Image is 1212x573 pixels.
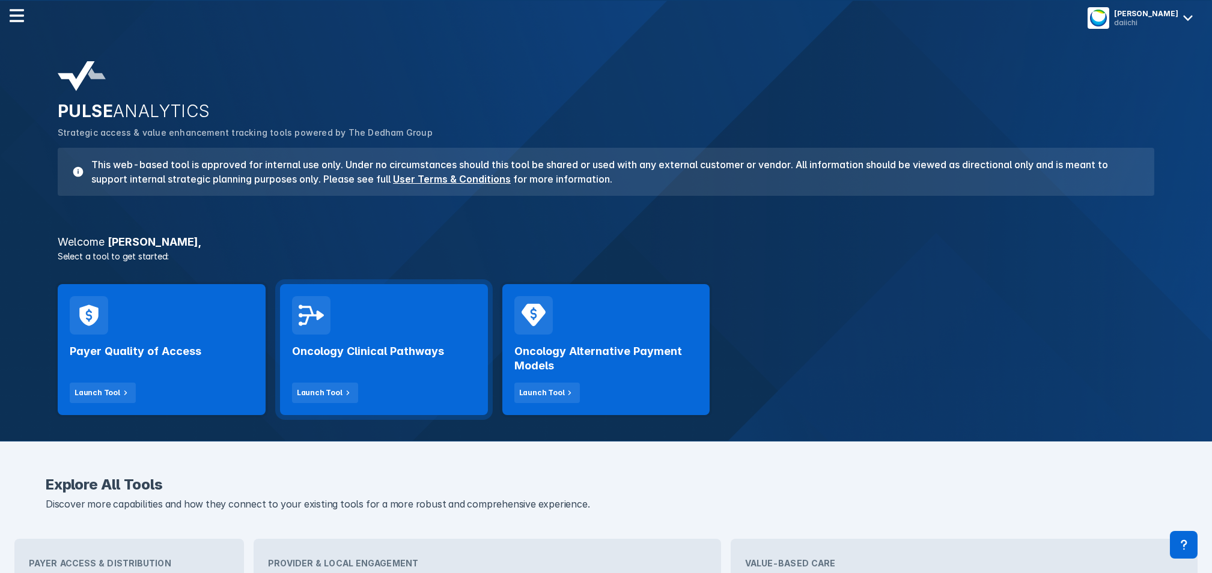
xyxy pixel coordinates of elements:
[514,344,698,373] h2: Oncology Alternative Payment Models
[50,250,1162,262] p: Select a tool to get started:
[58,284,266,415] a: Payer Quality of AccessLaunch Tool
[10,8,24,23] img: menu--horizontal.svg
[58,101,1154,121] h2: PULSE
[1114,18,1178,27] div: daiichi
[519,387,565,398] div: Launch Tool
[393,173,511,185] a: User Terms & Conditions
[70,344,201,359] h2: Payer Quality of Access
[46,497,1166,512] p: Discover more capabilities and how they connect to your existing tools for a more robust and comp...
[58,235,105,248] span: Welcome
[58,126,1154,139] p: Strategic access & value enhancement tracking tools powered by The Dedham Group
[1090,10,1107,26] img: menu button
[514,383,580,403] button: Launch Tool
[58,61,106,91] img: pulse-analytics-logo
[1114,9,1178,18] div: [PERSON_NAME]
[280,284,488,415] a: Oncology Clinical PathwaysLaunch Tool
[113,101,210,121] span: ANALYTICS
[502,284,710,415] a: Oncology Alternative Payment ModelsLaunch Tool
[50,237,1162,247] h3: [PERSON_NAME] ,
[292,383,358,403] button: Launch Tool
[292,344,444,359] h2: Oncology Clinical Pathways
[1170,531,1198,559] div: Contact Support
[70,383,136,403] button: Launch Tool
[75,387,120,398] div: Launch Tool
[46,477,1166,492] h2: Explore All Tools
[297,387,343,398] div: Launch Tool
[84,157,1140,186] h3: This web-based tool is approved for internal use only. Under no circumstances should this tool be...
